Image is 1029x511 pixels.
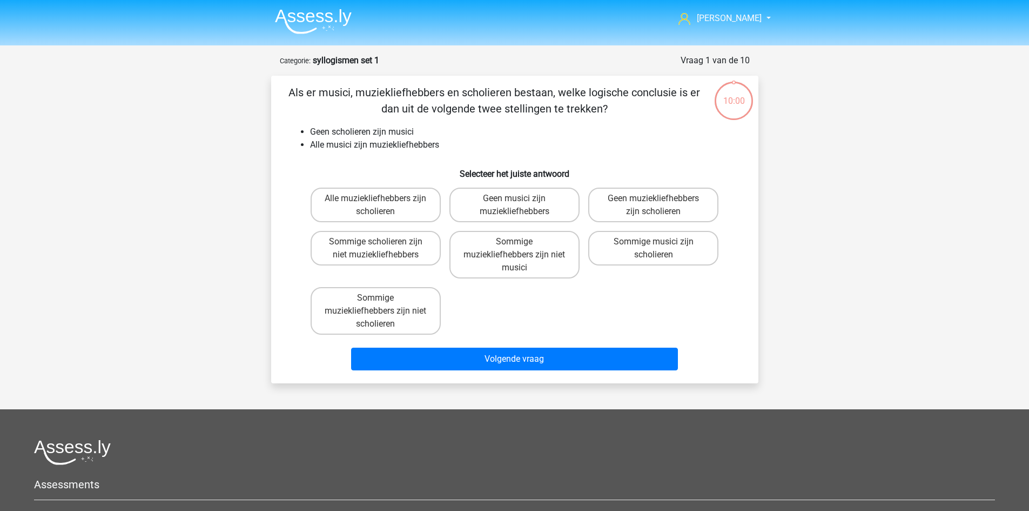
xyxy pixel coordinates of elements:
li: Geen scholieren zijn musici [310,125,741,138]
div: Vraag 1 van de 10 [681,54,750,67]
img: Assessly logo [34,440,111,465]
span: [PERSON_NAME] [697,13,762,23]
small: Categorie: [280,57,311,65]
img: Assessly [275,9,352,34]
label: Sommige musici zijn scholieren [588,231,718,266]
label: Geen muziekliefhebbers zijn scholieren [588,188,718,222]
label: Sommige muziekliefhebbers zijn niet musici [449,231,580,278]
label: Alle muziekliefhebbers zijn scholieren [311,188,441,222]
label: Geen musici zijn muziekliefhebbers [449,188,580,222]
li: Alle musici zijn muziekliefhebbers [310,138,741,151]
h6: Selecteer het juiste antwoord [288,160,741,179]
a: [PERSON_NAME] [674,12,763,25]
h5: Assessments [34,478,995,491]
strong: syllogismen set 1 [313,55,379,65]
label: Sommige muziekliefhebbers zijn niet scholieren [311,287,441,335]
p: Als er musici, muziekliefhebbers en scholieren bestaan, welke logische conclusie is er dan uit de... [288,84,701,117]
label: Sommige scholieren zijn niet muziekliefhebbers [311,231,441,266]
div: 10:00 [714,81,754,108]
button: Volgende vraag [351,348,678,370]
